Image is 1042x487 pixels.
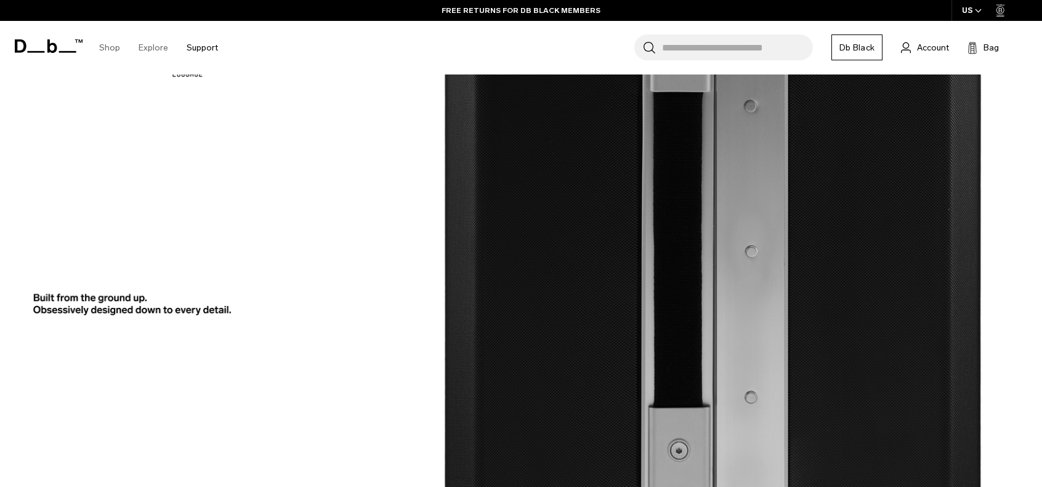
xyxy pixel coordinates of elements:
a: Db Black [831,34,882,60]
a: Shop [99,26,120,70]
button: Bag [967,40,999,55]
span: Bag [983,41,999,54]
a: Explore [139,26,168,70]
a: Account [901,40,949,55]
nav: Main Navigation [90,21,227,74]
span: Account [917,41,949,54]
a: FREE RETURNS FOR DB BLACK MEMBERS [442,5,600,16]
a: Support [187,26,218,70]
